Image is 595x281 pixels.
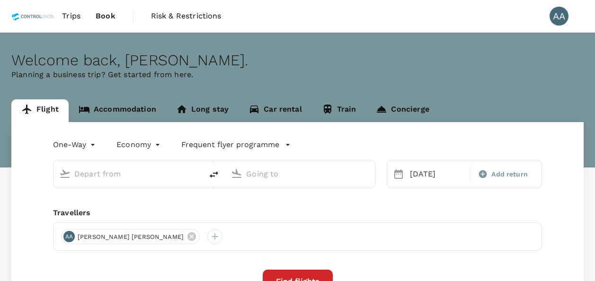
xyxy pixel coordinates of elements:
input: Going to [246,167,355,181]
button: Open [196,173,198,175]
span: Risk & Restrictions [151,10,222,22]
div: AA [550,7,568,26]
a: Train [312,99,366,122]
div: [DATE] [406,165,468,184]
img: Control Union Malaysia Sdn. Bhd. [11,6,54,26]
a: Car rental [239,99,312,122]
div: AA [63,231,75,242]
span: Book [96,10,115,22]
div: Travellers [53,207,542,219]
span: [PERSON_NAME] [PERSON_NAME] [72,232,189,242]
div: Economy [116,137,162,152]
p: Frequent flyer programme [181,139,279,150]
a: Accommodation [69,99,166,122]
a: Long stay [166,99,239,122]
div: AA[PERSON_NAME] [PERSON_NAME] [61,229,200,244]
a: Flight [11,99,69,122]
span: Trips [62,10,80,22]
button: Frequent flyer programme [181,139,291,150]
a: Concierge [366,99,439,122]
p: Planning a business trip? Get started from here. [11,69,584,80]
input: Depart from [74,167,183,181]
div: One-Way [53,137,98,152]
span: Add return [491,169,528,179]
button: Open [368,173,370,175]
div: Welcome back , [PERSON_NAME] . [11,52,584,69]
button: delete [203,163,225,186]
